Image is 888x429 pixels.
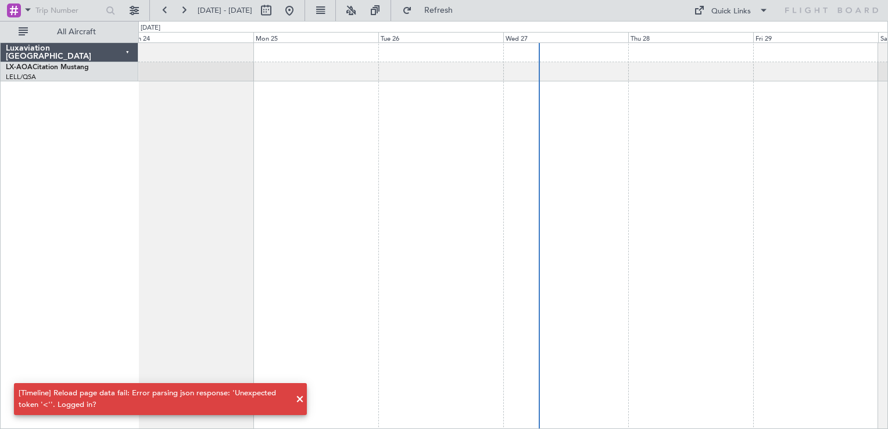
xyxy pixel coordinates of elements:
[253,32,378,42] div: Mon 25
[711,6,751,17] div: Quick Links
[628,32,753,42] div: Thu 28
[503,32,628,42] div: Wed 27
[198,5,252,16] span: [DATE] - [DATE]
[414,6,463,15] span: Refresh
[6,64,33,71] span: LX-AOA
[141,23,160,33] div: [DATE]
[19,388,289,410] div: [Timeline] Reload page data fail: Error parsing json response: 'Unexpected token '<''. Logged in?
[30,28,123,36] span: All Aircraft
[128,32,253,42] div: Sun 24
[397,1,467,20] button: Refresh
[378,32,503,42] div: Tue 26
[35,2,102,19] input: Trip Number
[6,73,36,81] a: LELL/QSA
[13,23,126,41] button: All Aircraft
[753,32,878,42] div: Fri 29
[688,1,774,20] button: Quick Links
[6,64,89,71] a: LX-AOACitation Mustang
